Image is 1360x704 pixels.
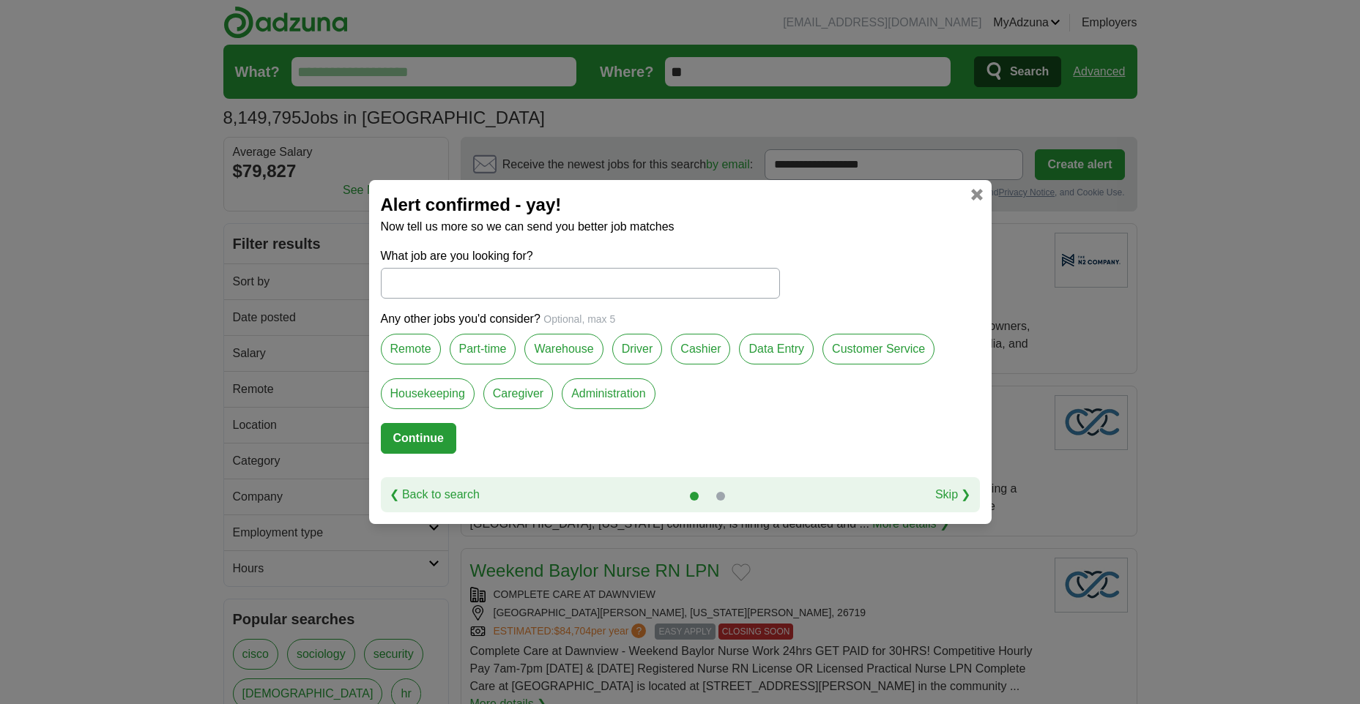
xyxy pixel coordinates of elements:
a: ❮ Back to search [390,486,480,503]
label: Caregiver [483,378,553,409]
label: What job are you looking for? [381,247,780,265]
label: Remote [381,334,441,364]
label: Driver [612,334,663,364]
label: Cashier [671,334,730,364]
h2: Alert confirmed - yay! [381,192,980,218]
p: Any other jobs you'd consider? [381,310,980,328]
label: Part-time [450,334,516,364]
label: Administration [562,378,655,409]
label: Data Entry [739,334,814,364]
button: Continue [381,423,456,454]
p: Now tell us more so we can send you better job matches [381,218,980,236]
label: Customer Service [822,334,934,364]
label: Warehouse [524,334,603,364]
label: Housekeeping [381,378,475,409]
a: Skip ❯ [935,486,971,503]
span: Optional, max 5 [543,313,615,325]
